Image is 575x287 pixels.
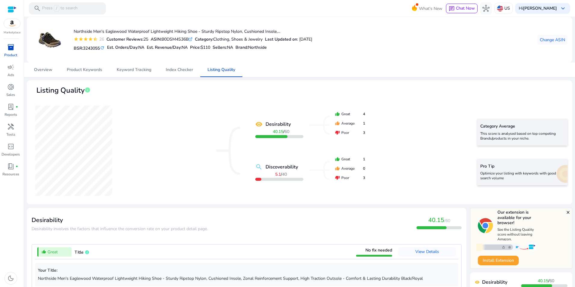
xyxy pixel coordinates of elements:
[42,249,46,254] mat-icon: thumb_up_alt
[428,216,444,224] span: 40.15
[54,5,59,12] span: /
[7,44,14,51] span: inventory_2
[480,171,564,181] p: Optimize your listing with keywords with good search volume
[266,121,291,128] b: Desirability
[419,3,442,14] span: What's New
[255,121,263,128] mat-icon: remove_red_eye
[335,157,340,162] mat-icon: thumb_up
[335,121,340,126] mat-icon: thumb_up
[335,156,365,162] div: Great
[248,45,266,50] span: Northside
[201,45,210,50] span: $110
[34,5,41,12] span: search
[275,171,281,177] b: 5.1
[538,278,554,284] span: /
[4,30,20,35] p: Marketplace
[16,106,18,108] span: fiber_manual_record
[227,45,233,50] span: NA
[138,45,144,50] span: NA
[480,131,564,141] p: This score is analysed based on top competing Brands/products in your niche.
[32,226,208,232] span: Desirability involves the factors that influence the conversion rate on your product detail page.
[36,85,85,96] span: Listing Quality
[335,175,340,180] mat-icon: thumb_down
[98,36,104,42] div: 26
[519,6,557,11] p: Hi
[273,129,283,134] b: 40.15
[265,36,297,42] b: Last Updated on
[523,5,557,11] b: [PERSON_NAME]
[166,68,193,72] span: Index Checker
[100,45,105,51] mat-icon: refresh
[190,45,210,50] h5: Price:
[497,5,503,11] img: us.svg
[182,45,188,50] span: NA
[483,257,514,264] span: Install Extension
[235,45,266,50] h5: :
[335,121,365,126] div: Average
[478,218,493,233] img: chrome-logo.svg
[497,227,538,242] p: See the Listing Quality score without leaving Amazon.
[497,210,538,226] h5: Our extension is available for your browser!
[5,112,17,117] p: Reports
[482,5,490,12] span: hub
[38,268,455,273] h5: Your Title:
[74,29,312,34] h4: Northside Men's Eaglewood Waterproof Lightweight Hiking Shoe - Sturdy Ripstop Nylon, Cushioned In...
[365,247,392,253] span: No fix needed
[7,63,14,71] span: campaign
[213,45,233,50] h5: Sellers:
[480,124,564,129] h5: Category Average
[2,171,19,177] p: Resources
[363,156,365,162] span: 1
[363,121,365,126] span: 1
[8,72,14,78] p: Ads
[235,45,247,50] span: Brand
[16,165,18,168] span: fiber_manual_record
[284,129,289,134] span: 60
[482,279,507,286] b: Desirability
[449,6,455,12] span: chat
[75,249,84,255] span: Title
[335,111,365,117] div: Great
[475,280,480,285] mat-icon: remove_red_eye
[363,130,365,135] span: 3
[559,5,567,12] span: keyboard_arrow_down
[93,37,98,42] mat-icon: star_half
[480,2,492,14] button: hub
[6,92,15,97] p: Sales
[273,129,289,134] span: /
[335,166,365,171] div: Average
[363,175,365,181] span: 3
[38,275,455,282] p: Northside Men's Eaglewood Waterproof Lightweight Hiking Shoe - Sturdy Ripstop Nylon, Cushioned In...
[415,249,439,255] span: View Details
[106,36,143,42] b: Customer Reviews:
[265,36,312,42] div: : [DATE]
[363,166,365,171] span: 0
[398,247,456,257] button: View Details
[275,171,287,177] span: /
[83,45,100,51] span: 3243055
[255,163,263,171] mat-icon: search
[266,163,298,171] b: Discoverability
[444,218,450,224] span: /60
[335,166,340,171] mat-icon: thumb_up
[48,249,58,255] span: Great
[537,35,567,45] button: Change ASIN
[446,4,478,13] button: chatChat Now
[117,68,151,72] span: Keyword Tracking
[7,103,14,110] span: lab_profile
[456,5,475,11] span: Chat Now
[4,52,17,58] p: Product
[151,36,161,42] b: ASIN:
[549,278,554,284] span: 60
[74,45,105,51] h5: BSR:
[566,210,570,215] mat-icon: close
[2,152,20,157] p: Developers
[32,217,208,224] h3: Desirability
[107,45,144,50] h5: Est. Orders/Day:
[38,29,61,51] img: 41kvz-XcoQL._AC_US40_.jpg
[6,132,15,137] p: Tools
[67,68,102,72] span: Product Keywords
[335,175,365,181] div: Poor
[34,68,52,72] span: Overview
[4,19,20,28] img: amazon.svg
